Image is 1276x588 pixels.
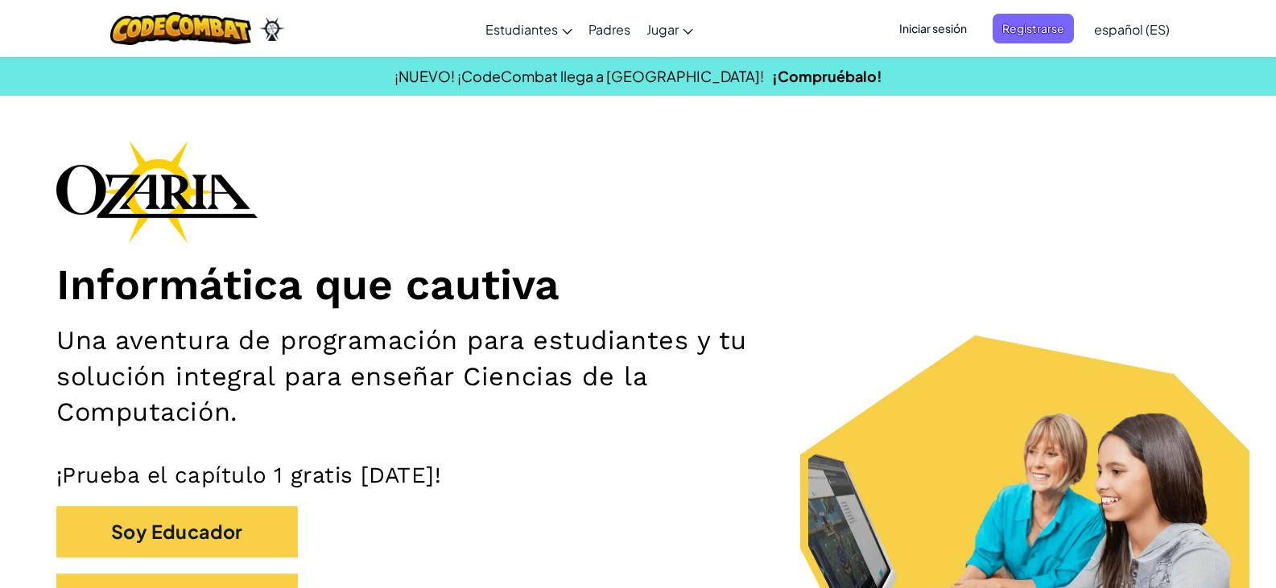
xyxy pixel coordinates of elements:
[56,462,1220,490] p: ¡Prueba el capítulo 1 gratis [DATE]!
[477,7,580,51] a: Estudiantes
[56,259,1220,311] h1: Informática que cautiva
[485,21,558,38] span: Estudiantes
[772,67,882,85] a: ¡Compruébalo!
[1086,7,1178,51] a: español (ES)
[56,140,258,243] img: Ozaria branding logo
[638,7,701,51] a: Jugar
[110,12,251,45] img: CodeCombat logo
[56,506,298,558] button: Soy Educador
[890,14,977,43] button: Iniciar sesión
[394,67,764,85] span: ¡NUEVO! ¡CodeCombat llega a [GEOGRAPHIC_DATA]!
[259,17,285,41] img: Ozaria
[646,21,679,38] span: Jugar
[993,14,1074,43] button: Registrarse
[1094,21,1170,38] span: español (ES)
[580,7,638,51] a: Padres
[56,323,836,429] h2: Una aventura de programación para estudiantes y tu solución integral para enseñar Ciencias de la ...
